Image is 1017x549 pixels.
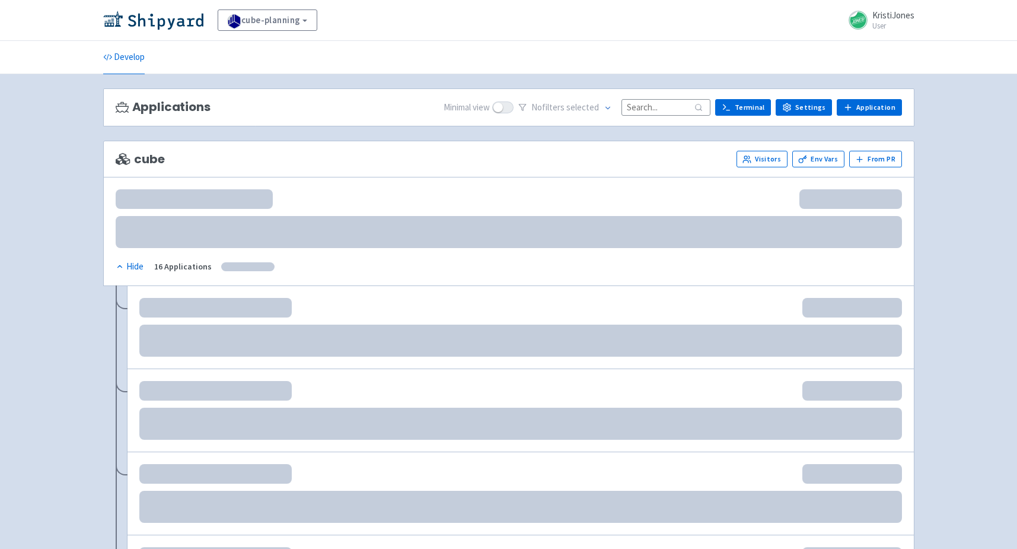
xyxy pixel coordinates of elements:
[444,101,490,115] span: Minimal view
[218,9,317,31] a: cube-planning
[621,99,710,115] input: Search...
[566,101,599,113] span: selected
[116,260,145,274] button: Hide
[872,9,914,21] span: KristiJones
[737,151,788,167] a: Visitors
[776,99,832,116] a: Settings
[715,99,771,116] a: Terminal
[116,153,165,166] span: cube
[841,11,914,30] a: KristiJones User
[531,101,599,115] span: No filter s
[872,22,914,30] small: User
[792,151,844,167] a: Env Vars
[849,151,902,167] button: From PR
[116,260,144,274] div: Hide
[116,100,211,114] h3: Applications
[837,99,901,116] a: Application
[103,11,203,30] img: Shipyard logo
[103,41,145,74] a: Develop
[154,260,212,274] div: 16 Applications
